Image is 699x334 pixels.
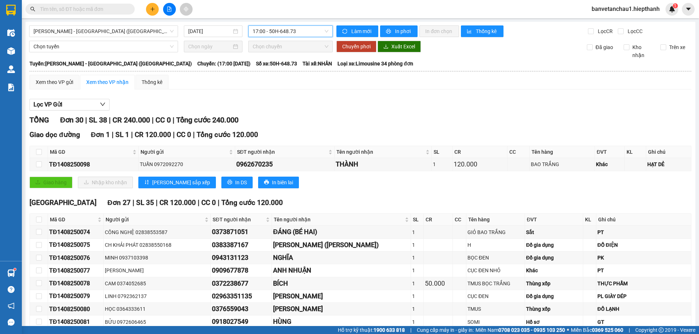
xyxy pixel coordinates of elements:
[105,279,210,287] div: CAM 0374052685
[335,158,432,171] td: THÀNH
[391,43,415,51] span: Xuất Excel
[454,159,506,169] div: 120.000
[336,148,424,156] span: Tên người nhận
[136,198,154,207] span: SL 35
[29,61,192,67] b: Tuyến: [PERSON_NAME] - [GEOGRAPHIC_DATA] ([GEOGRAPHIC_DATA])
[412,318,422,326] div: 1
[383,44,388,50] span: download
[669,6,675,12] img: icon-new-feature
[273,253,410,263] div: NGHĨA
[412,292,422,300] div: 1
[595,27,614,35] span: Lọc CR
[211,264,272,277] td: 0909677878
[583,214,596,226] th: KL
[597,266,690,274] div: PT
[105,318,210,326] div: BỬU 0972606465
[177,130,191,139] span: CC 0
[221,198,283,207] span: Tổng cước 120.000
[105,305,210,313] div: HỌC 0364333611
[466,214,525,226] th: Tên hàng
[530,146,595,158] th: Tên hàng
[49,317,102,326] div: TĐ1408250081
[682,3,695,16] button: caret-down
[106,216,204,224] span: Người gửi
[33,100,62,109] span: Lọc VP Gửi
[629,326,630,334] span: |
[272,239,411,251] td: ANH PHÚC (HỒNG NGỰ)
[212,265,270,275] div: 0909677878
[30,7,35,12] span: search
[49,291,102,301] div: TĐ1408250079
[146,3,159,16] button: plus
[412,305,422,313] div: 1
[133,198,134,207] span: |
[50,216,96,224] span: Mã GD
[273,291,410,301] div: [PERSON_NAME]
[666,43,688,51] span: Trên xe
[272,251,411,264] td: NGHĨA
[273,227,410,237] div: ĐÁNG (BÉ HAI)
[526,305,582,313] div: Thùng xốp
[141,148,228,156] span: Người gửi
[596,160,623,168] div: Khác
[525,214,583,226] th: ĐVT
[197,130,258,139] span: Tổng cước 120.000
[7,84,15,91] img: solution-icon
[100,101,106,107] span: down
[48,315,104,328] td: TĐ1408250081
[647,160,690,168] div: HẠT DẺ
[156,198,158,207] span: |
[593,43,616,51] span: Đã giao
[412,279,422,287] div: 1
[48,264,104,277] td: TĐ1408250077
[625,27,644,35] span: Lọc CC
[338,326,405,334] span: Hỗ trợ kỹ thuật:
[49,279,102,288] div: TĐ1408250078
[48,303,104,315] td: TĐ1408250080
[7,65,15,73] img: warehouse-icon
[395,27,412,35] span: In phơi
[272,277,411,290] td: BÍCH
[419,25,459,37] button: In đơn chọn
[526,318,582,326] div: Hồ sơ
[109,116,111,124] span: |
[48,158,139,171] td: TĐ1408250098
[112,130,114,139] span: |
[424,214,453,226] th: CR
[152,116,154,124] span: |
[272,264,411,277] td: ANH NHUẬN
[107,198,131,207] span: Đơn 27
[49,253,102,262] div: TĐ1408250076
[201,198,216,207] span: CC 0
[48,290,104,303] td: TĐ1408250079
[7,47,15,55] img: warehouse-icon
[412,228,422,236] div: 1
[227,180,232,185] span: printer
[273,240,410,250] div: [PERSON_NAME] ([PERSON_NAME])
[85,116,87,124] span: |
[60,116,83,124] span: Đơn 30
[273,317,410,327] div: HÙNG
[273,278,410,289] div: BÍCH
[508,146,530,158] th: CC
[89,116,107,124] span: SL 38
[274,216,403,224] span: Tên người nhận
[595,146,625,158] th: ĐVT
[625,146,646,158] th: KL
[264,180,269,185] span: printer
[7,269,15,277] img: warehouse-icon
[167,7,172,12] span: file-add
[49,228,102,237] div: TĐ1408250074
[176,116,238,124] span: Tổng cước 240.000
[412,241,422,249] div: 1
[673,3,678,8] sup: 1
[86,78,129,86] div: Xem theo VP nhận
[592,327,623,333] strong: 0369 525 060
[467,279,524,287] div: TMUS BỌC TRẮNG
[256,60,297,68] span: Số xe: 50H-648.73
[180,3,193,16] button: aim
[646,146,691,158] th: Ghi chú
[29,99,110,110] button: Lọc VP Gửi
[476,27,498,35] span: Thống kê
[258,177,299,188] button: printerIn biên lai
